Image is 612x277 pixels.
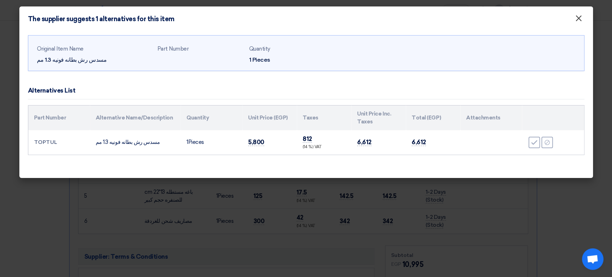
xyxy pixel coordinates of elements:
div: مسدس رش بطانه فونيه 1.3 مم [37,56,152,64]
th: Alternative Name/Description [90,105,181,130]
span: 6,612 [357,138,371,146]
td: مسدس رش بطانه فونيه 1.3 مم [90,130,181,155]
th: Part Number [28,105,90,130]
button: Close [569,11,588,26]
th: Total (EGP) [406,105,460,130]
h4: The supplier suggests 1 alternatives for this item [28,15,175,23]
div: Original Item Name [37,45,152,53]
th: Unit Price (EGP) [242,105,297,130]
div: (14 %) VAT [303,144,346,150]
span: × [575,13,582,27]
span: 5,800 [248,138,264,146]
td: Pieces [181,130,242,155]
th: Taxes [297,105,351,130]
div: Quantity [249,45,335,53]
span: 812 [303,135,312,143]
span: 1 [186,139,188,145]
th: Quantity [181,105,242,130]
div: Alternatives List [28,86,76,95]
th: Attachments [460,105,522,130]
a: Open chat [582,248,603,270]
div: 1 Pieces [249,56,335,64]
span: 6,612 [412,138,426,146]
th: Unit Price Inc. Taxes [351,105,406,130]
td: TOPTUL [28,130,90,155]
div: Part Number [157,45,243,53]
